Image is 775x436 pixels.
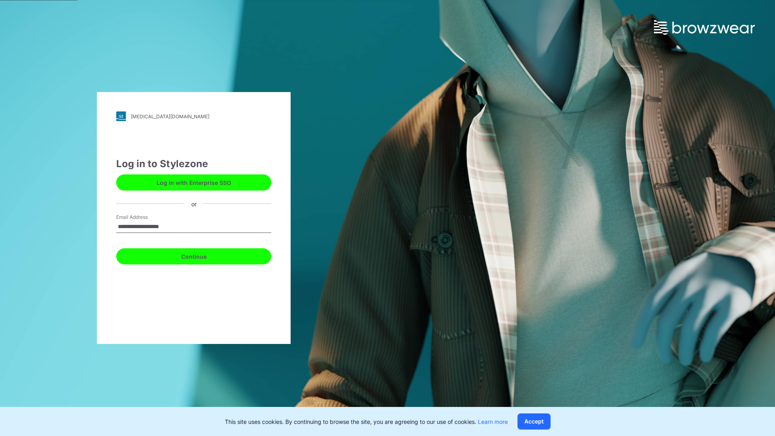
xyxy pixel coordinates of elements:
[517,413,551,430] button: Accept
[116,248,271,264] button: Continue
[116,174,271,191] button: Log in with Enterprise SSO
[116,111,126,121] img: stylezone-logo.562084cfcfab977791bfbf7441f1a819.svg
[116,157,271,171] div: Log in to Stylezone
[185,199,203,208] div: or
[478,418,508,425] a: Learn more
[116,111,271,121] a: [MEDICAL_DATA][DOMAIN_NAME]
[116,214,173,221] label: Email Address
[131,113,209,119] div: [MEDICAL_DATA][DOMAIN_NAME]
[654,20,755,35] img: browzwear-logo.e42bd6dac1945053ebaf764b6aa21510.svg
[225,417,508,426] p: This site uses cookies. By continuing to browse the site, you are agreeing to our use of cookies.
